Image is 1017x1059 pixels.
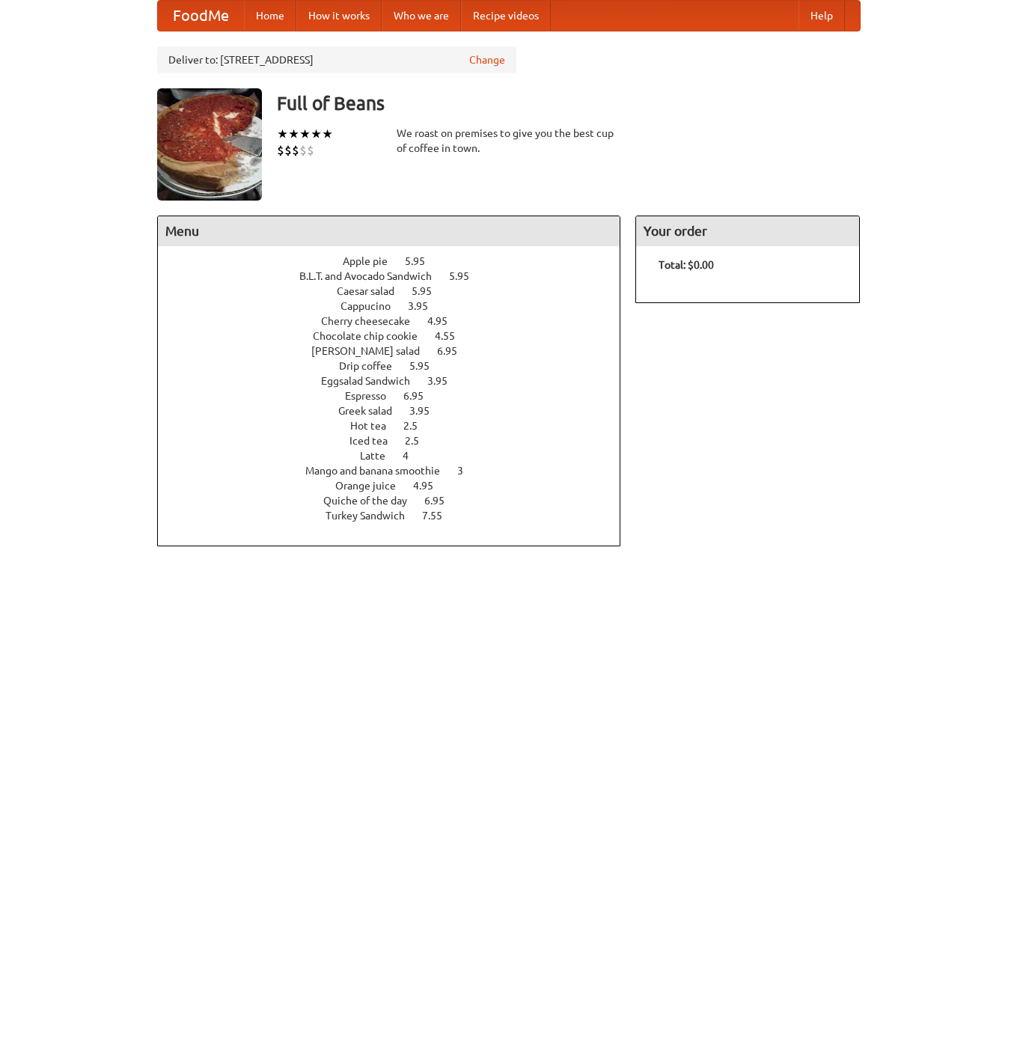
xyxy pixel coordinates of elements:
span: [PERSON_NAME] salad [311,345,435,357]
a: [PERSON_NAME] salad 6.95 [311,345,485,357]
span: Turkey Sandwich [326,510,420,522]
span: 2.5 [403,420,433,432]
a: Who we are [382,1,461,31]
h3: Full of Beans [277,88,861,118]
span: 6.95 [437,345,472,357]
a: Help [798,1,845,31]
span: 3.95 [427,375,462,387]
li: $ [284,142,292,159]
span: Orange juice [335,480,411,492]
a: Latte 4 [360,450,436,462]
div: We roast on premises to give you the best cup of coffee in town. [397,126,621,156]
span: B.L.T. and Avocado Sandwich [299,270,447,282]
a: Caesar salad 5.95 [337,285,459,297]
span: Greek salad [338,405,407,417]
a: Mango and banana smoothie 3 [305,465,491,477]
a: Change [469,52,505,67]
span: 5.95 [449,270,484,282]
span: Mango and banana smoothie [305,465,455,477]
span: 2.5 [405,435,434,447]
span: 3.95 [408,300,443,312]
a: Turkey Sandwich 7.55 [326,510,470,522]
a: How it works [296,1,382,31]
a: Chocolate chip cookie 4.55 [313,330,483,342]
span: Latte [360,450,400,462]
a: Orange juice 4.95 [335,480,461,492]
li: $ [277,142,284,159]
span: Eggsalad Sandwich [321,375,425,387]
a: Quiche of the day 6.95 [323,495,472,507]
span: Caesar salad [337,285,409,297]
span: Cappucino [340,300,406,312]
span: Chocolate chip cookie [313,330,433,342]
a: Cherry cheesecake 4.95 [321,315,475,327]
a: Recipe videos [461,1,551,31]
span: 4.55 [435,330,470,342]
a: Greek salad 3.95 [338,405,457,417]
span: Drip coffee [339,360,407,372]
li: $ [299,142,307,159]
li: ★ [311,126,322,142]
li: $ [292,142,299,159]
a: Hot tea 2.5 [350,420,445,432]
span: 6.95 [403,390,439,402]
span: 7.55 [422,510,457,522]
h4: Menu [158,216,620,246]
img: angular.jpg [157,88,262,201]
a: Eggsalad Sandwich 3.95 [321,375,475,387]
a: Drip coffee 5.95 [339,360,457,372]
span: Hot tea [350,420,401,432]
li: $ [307,142,314,159]
span: Apple pie [343,255,403,267]
span: 4.95 [413,480,448,492]
a: Iced tea 2.5 [349,435,447,447]
span: 3 [457,465,478,477]
li: ★ [288,126,299,142]
span: 4 [403,450,424,462]
a: FoodMe [158,1,244,31]
li: ★ [277,126,288,142]
a: Espresso 6.95 [345,390,451,402]
span: Espresso [345,390,401,402]
span: 3.95 [409,405,445,417]
span: Iced tea [349,435,403,447]
a: Apple pie 5.95 [343,255,453,267]
h4: Your order [636,216,859,246]
span: 5.95 [409,360,445,372]
a: B.L.T. and Avocado Sandwich 5.95 [299,270,497,282]
li: ★ [299,126,311,142]
span: 4.95 [427,315,462,327]
span: Cherry cheesecake [321,315,425,327]
a: Cappucino 3.95 [340,300,456,312]
div: Deliver to: [STREET_ADDRESS] [157,46,516,73]
span: 6.95 [424,495,459,507]
li: ★ [322,126,333,142]
span: 5.95 [412,285,447,297]
span: Quiche of the day [323,495,422,507]
b: Total: $0.00 [659,259,714,271]
span: 5.95 [405,255,440,267]
a: Home [244,1,296,31]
